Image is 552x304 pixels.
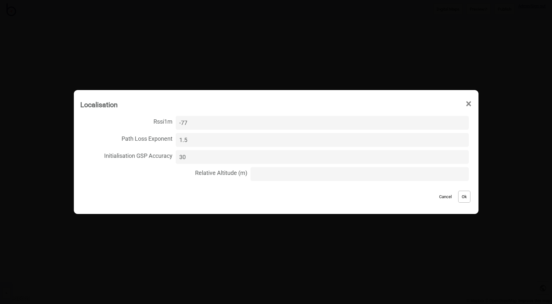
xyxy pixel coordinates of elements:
span: × [465,93,472,115]
input: Relative Altitude (m) [251,167,469,181]
input: Initialisation GSP Accuracy [176,150,469,164]
span: Initialisation GSP Accuracy [80,148,172,162]
div: Localisation [80,98,118,112]
span: Rssi1m [80,114,172,127]
span: Path Loss Exponent [80,131,172,145]
button: Ok [458,191,470,203]
input: Path Loss Exponent [176,133,469,147]
button: Cancel [436,191,455,203]
input: Rssi1m [176,116,469,130]
span: Relative Altitude (m) [80,166,247,179]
